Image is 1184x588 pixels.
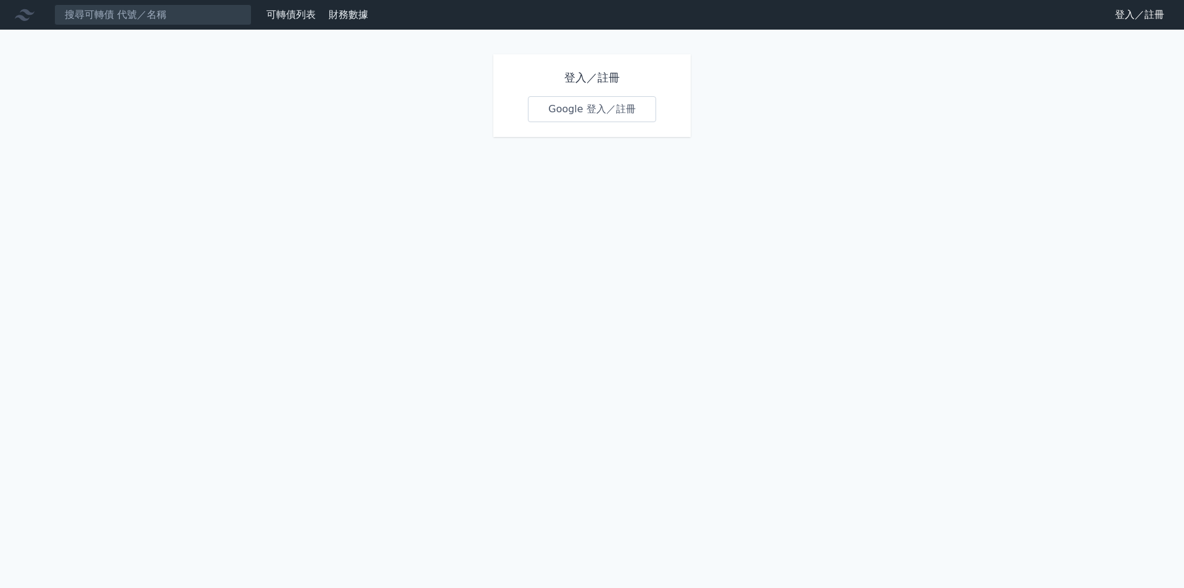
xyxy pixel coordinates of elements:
[528,69,656,86] h1: 登入／註冊
[528,96,656,122] a: Google 登入／註冊
[54,4,252,25] input: 搜尋可轉債 代號／名稱
[266,9,316,20] a: 可轉債列表
[329,9,368,20] a: 財務數據
[1105,5,1174,25] a: 登入／註冊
